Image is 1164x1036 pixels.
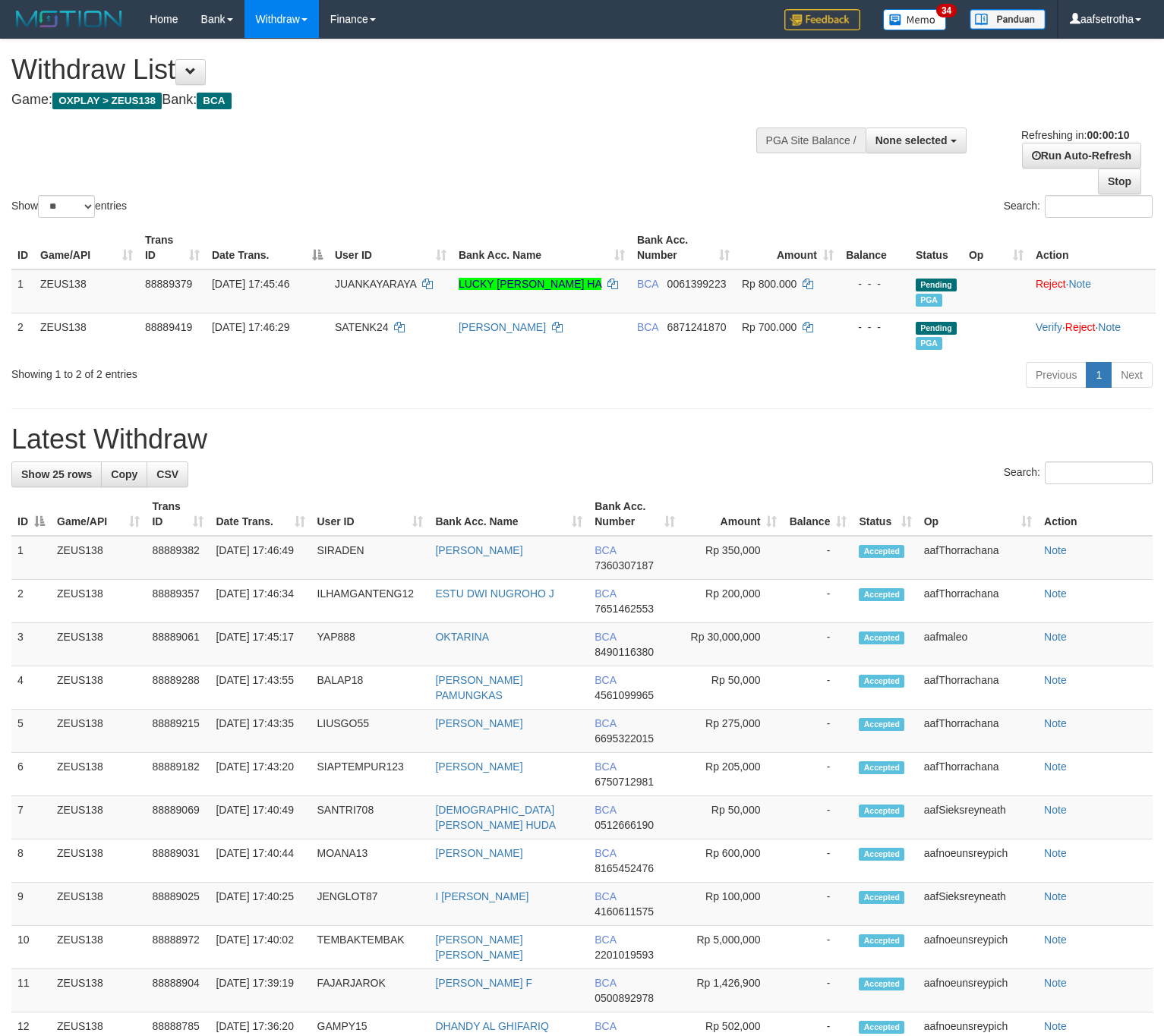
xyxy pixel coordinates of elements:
[11,969,51,1012] td: 11
[51,623,146,666] td: ZEUS138
[595,992,654,1004] span: Copy 0500892978 to clipboard
[146,536,210,580] td: 88889382
[335,321,389,333] span: SATENK24
[11,883,51,926] td: 9
[681,710,784,753] td: Rp 275,000
[866,128,967,153] button: None selected
[210,883,311,926] td: [DATE] 17:40:25
[783,493,853,536] th: Balance: activate to sort column ascending
[1044,717,1067,729] a: Note
[783,926,853,969] td: -
[210,839,311,883] td: [DATE] 17:40:44
[311,969,430,1012] td: FAJARJAROK
[145,278,192,290] span: 88889379
[459,321,546,333] a: [PERSON_NAME]
[1044,674,1067,686] a: Note
[139,226,206,269] th: Trans ID: activate to sort column ascending
[146,493,210,536] th: Trans ID: activate to sort column ascending
[435,1020,548,1032] a: DHANDY AL GHIFARIQ
[11,493,51,536] th: ID: activate to sort column descending
[1030,269,1156,313] td: ·
[681,666,784,710] td: Rp 50,000
[918,926,1038,969] td: aafnoeunsreypich
[335,278,416,290] span: JUANKAYARAYA
[34,313,139,356] td: ZEUS138
[210,623,311,666] td: [DATE] 17:45:17
[859,891,904,904] span: Accepted
[11,313,34,356] td: 2
[51,666,146,710] td: ZEUS138
[916,279,957,291] span: Pending
[311,666,430,710] td: BALAP18
[681,536,784,580] td: Rp 350,000
[146,753,210,796] td: 88889182
[146,839,210,883] td: 88889031
[435,631,489,643] a: OKTARINA
[681,839,784,883] td: Rp 600,000
[1044,631,1067,643] a: Note
[146,969,210,1012] td: 88888904
[1030,313,1156,356] td: · ·
[595,559,654,572] span: Copy 7360307187 to clipboard
[595,934,616,946] span: BCA
[840,226,910,269] th: Balance
[681,926,784,969] td: Rp 5,000,000
[146,710,210,753] td: 88889215
[859,545,904,558] span: Accepted
[918,796,1038,839] td: aafSieksreyneath
[311,536,430,580] td: SIRADEN
[783,623,853,666] td: -
[631,226,736,269] th: Bank Acc. Number: activate to sort column ascending
[595,905,654,918] span: Copy 4160611575 to clipboard
[210,969,311,1012] td: [DATE] 17:39:19
[51,926,146,969] td: ZEUS138
[51,710,146,753] td: ZEUS138
[859,934,904,947] span: Accepted
[206,226,329,269] th: Date Trans.: activate to sort column descending
[784,9,860,30] img: Feedback.jpg
[435,977,532,989] a: [PERSON_NAME] F
[859,675,904,688] span: Accepted
[311,753,430,796] td: SIAPTEMPUR123
[11,623,51,666] td: 3
[11,839,51,883] td: 8
[1022,143,1141,168] a: Run Auto-Refresh
[435,717,522,729] a: [PERSON_NAME]
[311,623,430,666] td: YAP888
[875,134,948,146] span: None selected
[667,278,727,290] span: Copy 0061399223 to clipboard
[916,322,957,335] span: Pending
[1044,977,1067,989] a: Note
[1065,321,1096,333] a: Reject
[859,805,904,817] span: Accepted
[51,536,146,580] td: ZEUS138
[11,710,51,753] td: 5
[883,9,947,30] img: Button%20Memo.svg
[742,278,797,290] span: Rp 800.000
[1044,587,1067,600] a: Note
[637,278,658,290] span: BCA
[783,536,853,580] td: -
[742,321,797,333] span: Rp 700.000
[146,666,210,710] td: 88889288
[311,839,430,883] td: MOANA13
[783,753,853,796] td: -
[197,93,231,109] span: BCA
[916,294,942,307] span: Marked by aafnoeunsreypich
[595,977,616,989] span: BCA
[212,278,289,290] span: [DATE] 17:45:46
[595,776,654,788] span: Copy 6750712981 to clipboard
[51,580,146,623] td: ZEUS138
[595,1020,616,1032] span: BCA
[783,969,853,1012] td: -
[210,536,311,580] td: [DATE] 17:46:49
[637,321,658,333] span: BCA
[859,588,904,601] span: Accepted
[52,93,162,109] span: OXPLAY > ZEUS138
[595,760,616,773] span: BCA
[918,969,1038,1012] td: aafnoeunsreypich
[11,926,51,969] td: 10
[588,493,680,536] th: Bank Acc. Number: activate to sort column ascending
[34,269,139,313] td: ZEUS138
[311,493,430,536] th: User ID: activate to sort column ascending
